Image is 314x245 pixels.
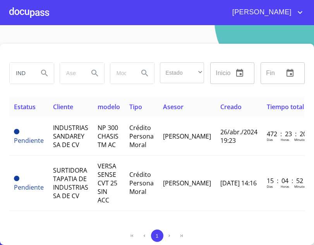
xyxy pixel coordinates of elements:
span: Tiempo total [267,103,304,111]
span: [PERSON_NAME] [163,132,211,140]
p: Dias [267,184,273,188]
p: Horas [281,137,289,142]
span: Asesor [163,103,184,111]
span: INDUSTRIAS SANDAREY SA DE CV [53,123,88,149]
span: Pendiente [14,176,19,181]
p: Dias [267,137,273,142]
span: VERSA SENSE CVT 25 SIN ACC [98,162,117,204]
span: NP 300 CHASIS TM AC [98,123,118,149]
span: Pendiente [14,136,44,145]
input: search [60,63,82,84]
span: modelo [98,103,120,111]
button: account of current user [226,6,305,19]
input: search [10,63,32,84]
span: Creado [220,103,242,111]
p: Minutos [294,184,306,188]
span: Crédito Persona Moral [129,170,154,196]
button: 1 [151,230,163,242]
span: Cliente [53,103,73,111]
span: [PERSON_NAME] [163,179,211,187]
span: Pendiente [14,183,44,192]
span: SURTIDORA TAPATIA DE INDUSTRIAS SA DE CV [53,166,88,200]
span: Crédito Persona Moral [129,123,154,149]
span: Estatus [14,103,36,111]
div: ​ [160,62,204,83]
span: [PERSON_NAME] [226,6,295,19]
span: [DATE] 14:16 [220,179,257,187]
button: Search [35,64,54,82]
button: Search [86,64,104,82]
p: Minutos [294,137,306,142]
span: 1 [156,233,158,239]
p: Horas [281,184,289,188]
span: Tipo [129,103,142,111]
button: Search [136,64,154,82]
span: 26/abr./2024 19:23 [220,128,257,145]
input: search [110,63,133,84]
span: Pendiente [14,129,19,134]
